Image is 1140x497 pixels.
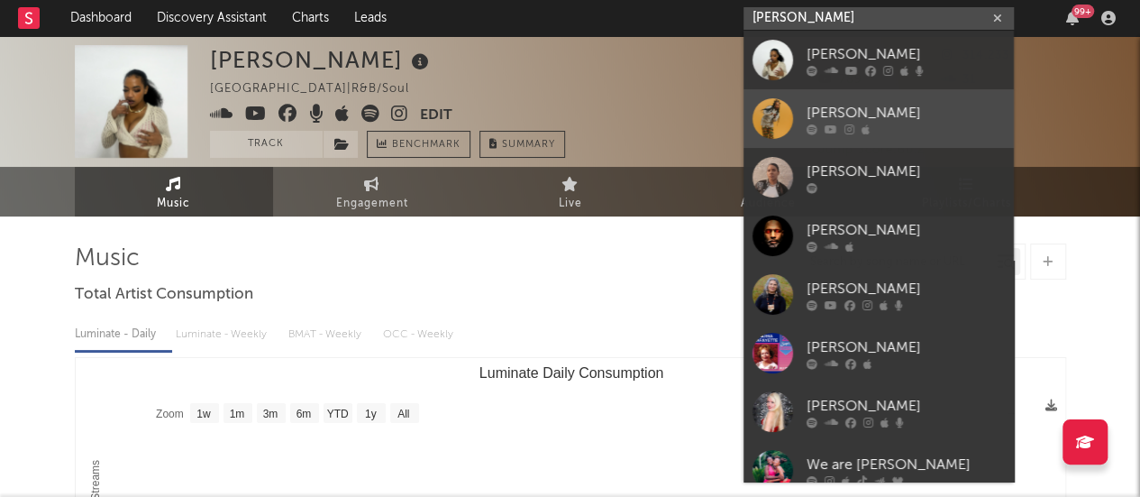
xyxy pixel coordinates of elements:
a: [PERSON_NAME] [743,382,1014,441]
a: [PERSON_NAME] [743,31,1014,89]
div: [PERSON_NAME] [807,336,1005,358]
a: [PERSON_NAME] [743,324,1014,382]
a: [PERSON_NAME] [743,207,1014,265]
span: Total Artist Consumption [75,284,253,306]
a: Audience [670,167,868,216]
button: 99+ [1066,11,1079,25]
a: Live [471,167,670,216]
input: Search for artists [743,7,1014,30]
text: 1w [196,408,211,420]
span: Summary [502,140,555,150]
a: Engagement [273,167,471,216]
text: Zoom [156,408,184,420]
span: Live [559,193,582,215]
button: Track [210,131,323,158]
div: 99 + [1072,5,1094,18]
div: [PERSON_NAME] [807,219,1005,241]
div: [PERSON_NAME] [807,395,1005,417]
div: We are [PERSON_NAME] [807,454,1005,475]
span: Benchmark [392,134,461,156]
span: Engagement [336,193,408,215]
div: [PERSON_NAME] [807,161,1005,182]
text: 3m [262,408,278,420]
a: Music [75,167,273,216]
text: 1y [364,408,376,420]
a: [PERSON_NAME] [743,265,1014,324]
span: Audience [741,193,796,215]
span: Music [157,193,190,215]
a: [PERSON_NAME] [743,148,1014,207]
div: [PERSON_NAME] [807,102,1005,124]
div: [GEOGRAPHIC_DATA] | R&B/Soul [210,78,430,100]
button: Edit [420,105,452,127]
text: 1m [229,408,244,420]
text: 6m [296,408,311,420]
text: Luminate Daily Consumption [479,365,663,381]
button: Summary [479,131,565,158]
div: [PERSON_NAME] [807,278,1005,299]
div: [PERSON_NAME] [210,45,433,75]
div: [PERSON_NAME] [807,43,1005,65]
a: [PERSON_NAME] [743,89,1014,148]
text: All [397,408,409,420]
text: YTD [326,408,348,420]
a: Benchmark [367,131,470,158]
